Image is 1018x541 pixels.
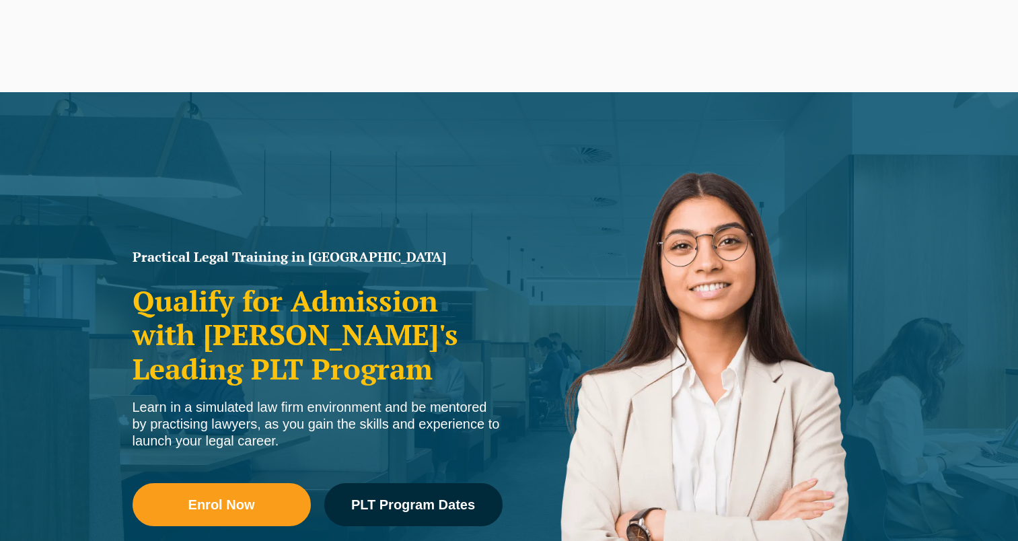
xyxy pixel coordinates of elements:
[133,399,503,449] div: Learn in a simulated law firm environment and be mentored by practising lawyers, as you gain the ...
[324,483,503,526] a: PLT Program Dates
[188,498,255,511] span: Enrol Now
[133,284,503,386] h2: Qualify for Admission with [PERSON_NAME]'s Leading PLT Program
[351,498,475,511] span: PLT Program Dates
[133,250,503,264] h1: Practical Legal Training in [GEOGRAPHIC_DATA]
[133,483,311,526] a: Enrol Now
